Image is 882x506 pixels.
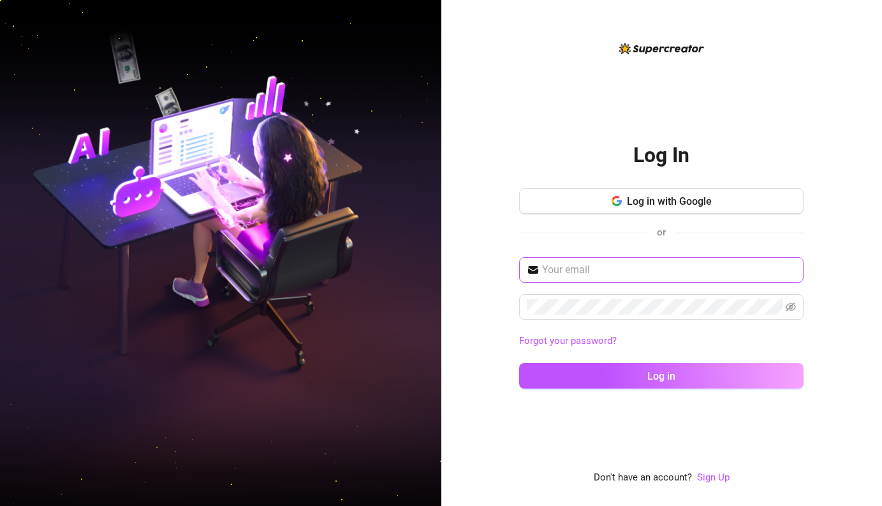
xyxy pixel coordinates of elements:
[647,370,675,382] span: Log in
[519,335,617,346] a: Forgot your password?
[786,302,796,312] span: eye-invisible
[627,195,712,207] span: Log in with Google
[519,334,804,349] a: Forgot your password?
[542,262,796,278] input: Your email
[697,470,730,486] a: Sign Up
[619,43,704,54] img: logo-BBDzfeDw.svg
[594,470,692,486] span: Don't have an account?
[519,363,804,389] button: Log in
[697,472,730,483] a: Sign Up
[519,188,804,214] button: Log in with Google
[633,142,689,168] h2: Log In
[657,227,666,238] span: or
